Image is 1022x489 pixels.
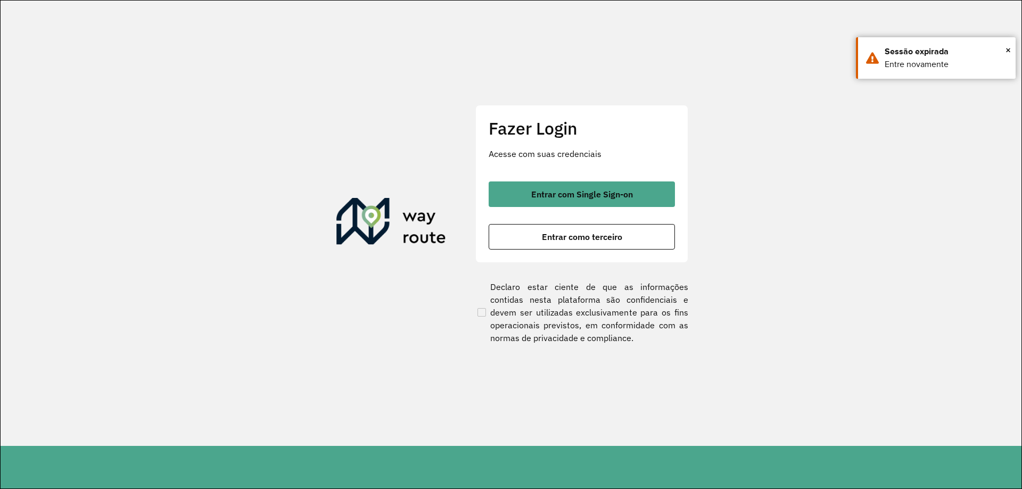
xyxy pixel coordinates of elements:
span: Entrar com Single Sign-on [531,190,633,198]
div: Sessão expirada [885,45,1008,58]
img: Roteirizador AmbevTech [336,198,446,249]
button: button [489,224,675,250]
span: Entrar como terceiro [542,233,622,241]
button: button [489,181,675,207]
button: Close [1005,42,1011,58]
h2: Fazer Login [489,118,675,138]
label: Declaro estar ciente de que as informações contidas nesta plataforma são confidenciais e devem se... [475,280,688,344]
p: Acesse com suas credenciais [489,147,675,160]
span: × [1005,42,1011,58]
div: Entre novamente [885,58,1008,71]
